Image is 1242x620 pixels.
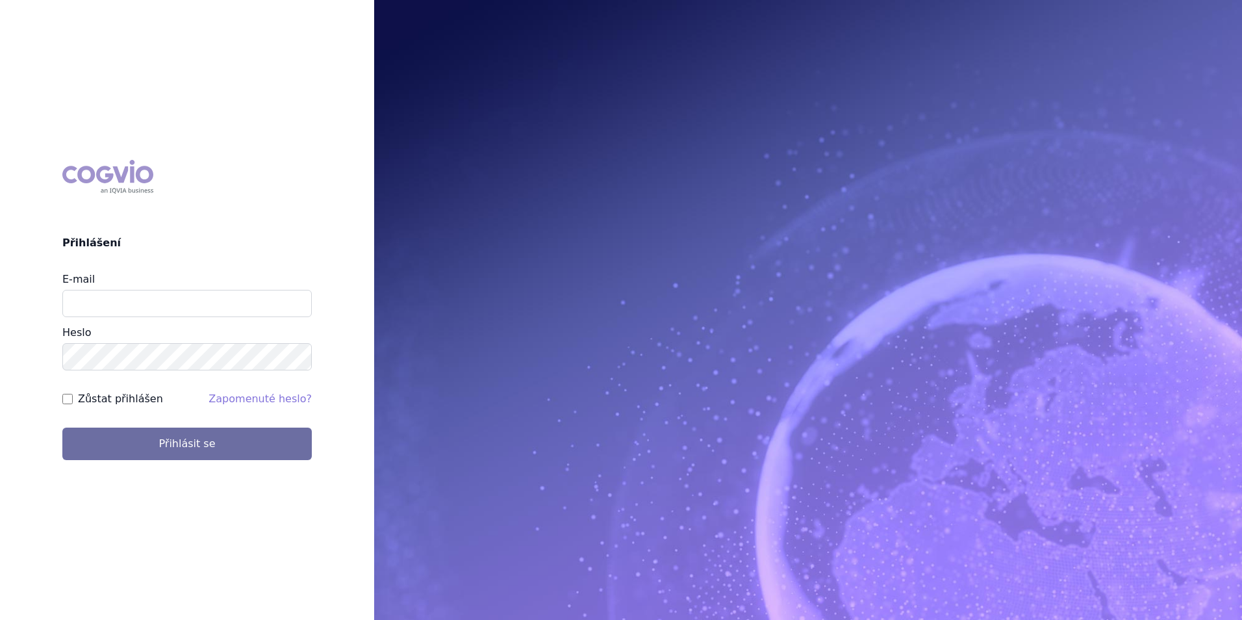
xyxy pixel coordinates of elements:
button: Přihlásit se [62,428,312,460]
label: Zůstat přihlášen [78,391,163,407]
a: Zapomenuté heslo? [209,393,312,405]
label: E-mail [62,273,95,285]
div: COGVIO [62,160,153,194]
h2: Přihlášení [62,235,312,251]
label: Heslo [62,326,91,339]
